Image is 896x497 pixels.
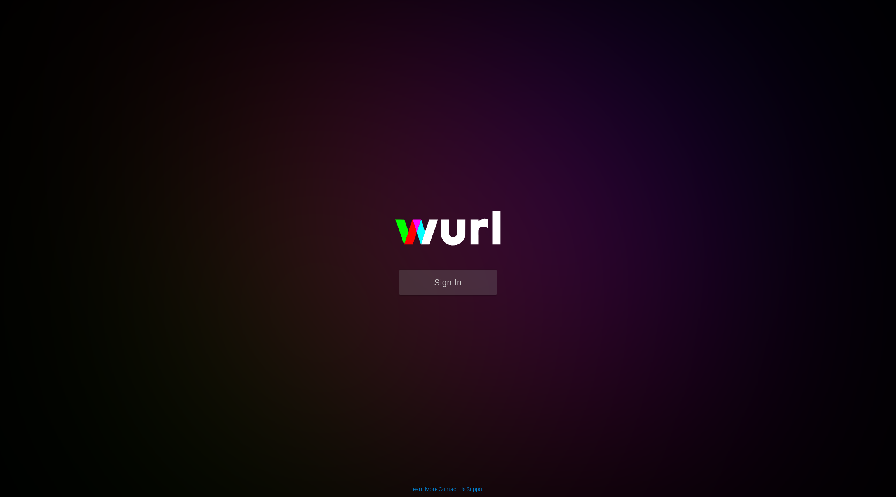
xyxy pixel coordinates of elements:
[399,270,497,295] button: Sign In
[439,486,465,492] a: Contact Us
[370,194,526,270] img: wurl-logo-on-black-223613ac3d8ba8fe6dc639794a292ebdb59501304c7dfd60c99c58986ef67473.svg
[467,486,486,492] a: Support
[410,485,486,493] div: | |
[410,486,437,492] a: Learn More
